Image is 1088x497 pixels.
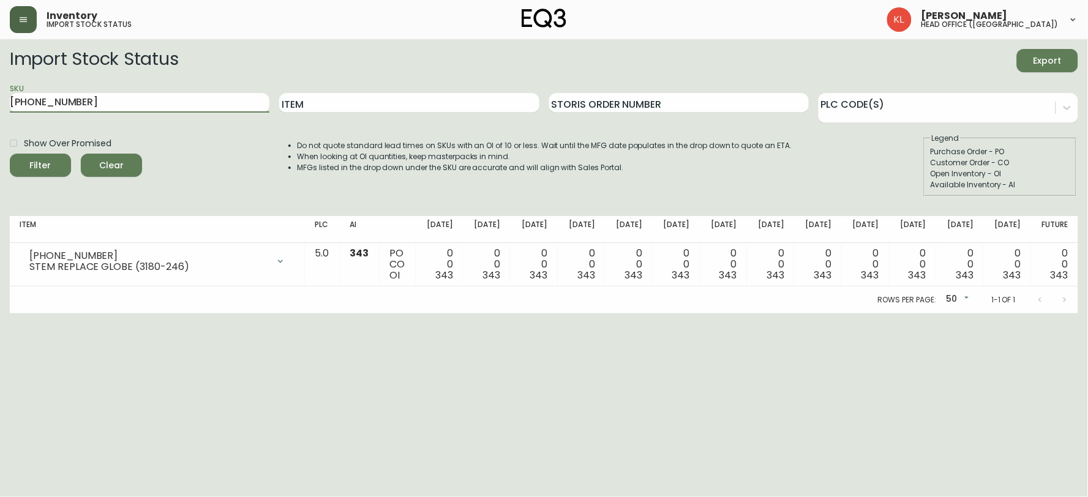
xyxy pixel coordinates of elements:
[757,248,784,281] div: 0 0
[672,268,690,282] span: 343
[298,151,792,162] li: When looking at OI quantities, keep masterpacks in mind.
[416,216,463,243] th: [DATE]
[931,157,1070,168] div: Customer Order - CO
[298,162,792,173] li: MFGs listed in the drop down under the SKU are accurate and will align with Sales Portal.
[1051,268,1068,282] span: 343
[1004,268,1021,282] span: 343
[305,243,340,286] td: 5.0
[956,268,974,282] span: 343
[10,49,178,72] h2: Import Stock Status
[530,268,548,282] span: 343
[568,248,595,281] div: 0 0
[719,268,737,282] span: 343
[700,216,747,243] th: [DATE]
[24,137,111,150] span: Show Over Promised
[931,168,1070,179] div: Open Inventory - OI
[47,21,132,28] h5: import stock status
[931,146,1070,157] div: Purchase Order - PO
[652,216,699,243] th: [DATE]
[81,154,142,177] button: Clear
[29,261,268,272] div: STEM REPLACE GLOBE (3180-246)
[909,268,926,282] span: 343
[921,11,1008,21] span: [PERSON_NAME]
[936,216,983,243] th: [DATE]
[1017,49,1078,72] button: Export
[510,216,557,243] th: [DATE]
[558,216,605,243] th: [DATE]
[1031,216,1078,243] th: Future
[747,216,794,243] th: [DATE]
[340,216,380,243] th: AI
[426,248,453,281] div: 0 0
[851,248,879,281] div: 0 0
[625,268,642,282] span: 343
[946,248,974,281] div: 0 0
[710,248,737,281] div: 0 0
[91,158,132,173] span: Clear
[389,248,406,281] div: PO CO
[20,248,295,275] div: [PHONE_NUMBER]STEM REPLACE GLOBE (3180-246)
[10,216,305,243] th: Item
[931,133,961,144] legend: Legend
[899,248,926,281] div: 0 0
[522,9,567,28] img: logo
[298,140,792,151] li: Do not quote standard lead times on SKUs with an OI of 10 or less. Wait until the MFG date popula...
[483,268,501,282] span: 343
[473,248,500,281] div: 0 0
[389,268,400,282] span: OI
[1041,248,1068,281] div: 0 0
[463,216,510,243] th: [DATE]
[941,290,972,310] div: 50
[931,179,1070,190] div: Available Inventory - AI
[435,268,453,282] span: 343
[29,250,268,261] div: [PHONE_NUMBER]
[921,21,1059,28] h5: head office ([GEOGRAPHIC_DATA])
[767,268,784,282] span: 343
[662,248,689,281] div: 0 0
[605,216,652,243] th: [DATE]
[577,268,595,282] span: 343
[983,216,1030,243] th: [DATE]
[861,268,879,282] span: 343
[47,11,97,21] span: Inventory
[991,294,1016,305] p: 1-1 of 1
[10,154,71,177] button: Filter
[350,246,369,260] span: 343
[814,268,832,282] span: 343
[887,7,912,32] img: 2c0c8aa7421344cf0398c7f872b772b5
[841,216,888,243] th: [DATE]
[889,216,936,243] th: [DATE]
[804,248,831,281] div: 0 0
[615,248,642,281] div: 0 0
[794,216,841,243] th: [DATE]
[993,248,1021,281] div: 0 0
[30,158,51,173] div: Filter
[305,216,340,243] th: PLC
[520,248,547,281] div: 0 0
[1027,53,1068,69] span: Export
[878,294,936,305] p: Rows per page:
